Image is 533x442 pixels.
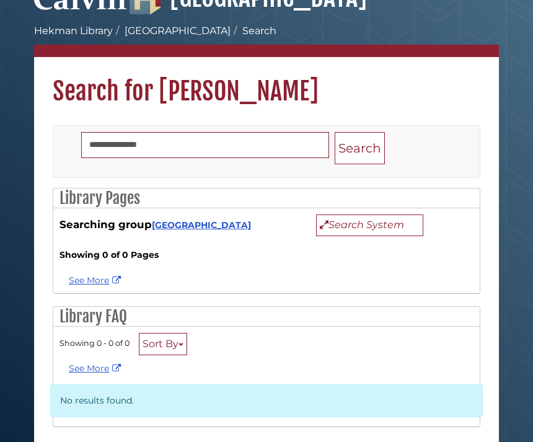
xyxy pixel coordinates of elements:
a: See more Rudi Hendriks&rsquo;s results [69,275,124,286]
button: Search System [316,214,423,236]
button: Search [335,132,385,165]
h2: Library Pages [53,188,480,208]
p: No results found. [50,384,483,417]
a: See More [69,363,124,374]
button: Sort By [139,333,187,355]
strong: Showing 0 of 0 Pages [59,249,474,262]
a: [GEOGRAPHIC_DATA] [125,25,231,37]
li: Search [231,24,276,38]
a: [GEOGRAPHIC_DATA] [152,219,251,231]
a: Hekman Library [34,25,113,37]
h1: Search for [PERSON_NAME] [34,57,499,107]
nav: breadcrumb [34,24,499,57]
h2: Library FAQ [53,307,480,327]
div: Searching group [59,214,474,236]
span: Showing 0 - 0 of 0 [59,338,130,348]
